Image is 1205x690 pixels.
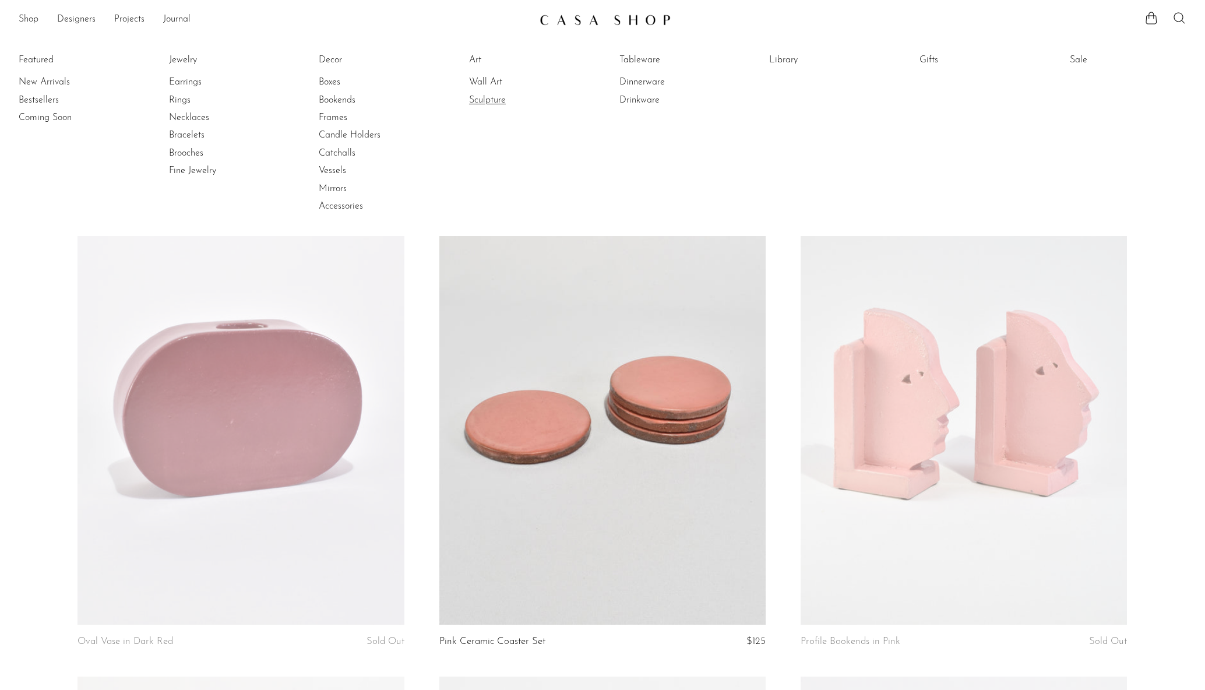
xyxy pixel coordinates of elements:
ul: Library [769,51,857,73]
a: Mirrors [319,182,406,195]
a: Projects [114,12,145,27]
a: Library [769,54,857,66]
a: Shop [19,12,38,27]
a: Rings [169,94,256,107]
a: Catchalls [319,147,406,160]
a: Wall Art [469,76,556,89]
a: Fine Jewelry [169,164,256,177]
ul: Sale [1070,51,1157,73]
a: Brooches [169,147,256,160]
ul: Art [469,51,556,109]
a: Coming Soon [19,111,106,124]
a: Necklaces [169,111,256,124]
a: Jewelry [169,54,256,66]
a: Art [469,54,556,66]
a: Bookends [319,94,406,107]
span: $125 [746,636,766,646]
a: Boxes [319,76,406,89]
a: Vessels [319,164,406,177]
span: Sold Out [1089,636,1127,646]
a: Drinkware [619,94,707,107]
span: Sold Out [367,636,404,646]
a: Oval Vase in Dark Red [77,636,173,647]
ul: Gifts [919,51,1007,73]
ul: Featured [19,73,106,126]
a: Bracelets [169,129,256,142]
a: Bestsellers [19,94,106,107]
a: New Arrivals [19,76,106,89]
a: Frames [319,111,406,124]
a: Journal [163,12,191,27]
a: Pink Ceramic Coaster Set [439,636,545,647]
a: Decor [319,54,406,66]
a: Profile Bookends in Pink [801,636,900,647]
ul: Tableware [619,51,707,109]
a: Earrings [169,76,256,89]
a: Gifts [919,54,1007,66]
a: Accessories [319,200,406,213]
nav: Desktop navigation [19,10,530,30]
ul: NEW HEADER MENU [19,10,530,30]
a: Sale [1070,54,1157,66]
ul: Jewelry [169,51,256,180]
a: Candle Holders [319,129,406,142]
a: Sculpture [469,94,556,107]
a: Tableware [619,54,707,66]
a: Designers [57,12,96,27]
ul: Decor [319,51,406,216]
a: Dinnerware [619,76,707,89]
